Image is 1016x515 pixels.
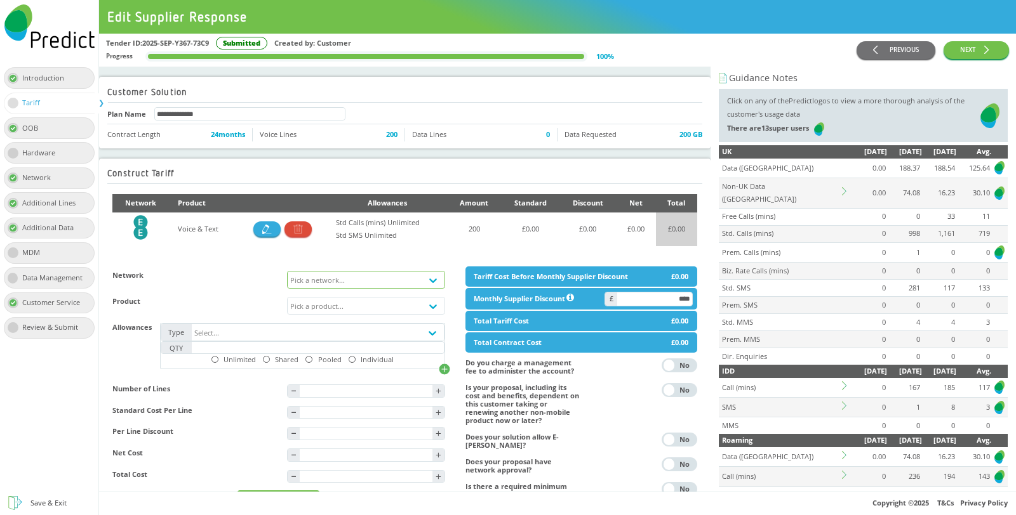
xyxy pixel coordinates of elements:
div: Avg. [956,145,991,159]
button: YesNo [662,433,697,447]
td: 0 [887,263,922,280]
td: Dir. Enquiries [719,348,841,365]
td: 0 [922,297,957,314]
td: 188.54 [922,159,957,178]
img: Predict Mobile [993,160,1006,176]
td: 0 [922,263,957,280]
td: 0 [853,378,888,398]
td: 0 [853,398,888,417]
td: £ 0.00 [501,212,559,247]
button: YesNo [662,482,697,496]
td: 0 [853,297,888,314]
td: 0 [887,486,922,504]
div: Total Tariff Cost [474,315,529,328]
td: 117 [922,280,957,297]
td: 0 [853,263,888,280]
button: ADD [237,490,320,506]
td: 117 [956,378,991,398]
div: Net [624,197,648,210]
div: [DATE] [922,365,957,378]
td: 143 [956,467,991,486]
h4: Standard Cost Per Line [112,406,279,414]
td: Std. MMS [719,314,841,331]
td: Free Calls (mins) [719,208,841,225]
div: £0.00 [671,315,688,328]
td: 719 [956,225,991,242]
td: 194 [922,467,957,486]
td: 1,161 [922,225,957,242]
td: Data ([GEOGRAPHIC_DATA]) [719,447,841,467]
td: 0 [956,263,991,280]
td: 0 [887,331,922,348]
button: YesNo [662,358,697,372]
td: 998 [887,225,922,242]
img: Predict Mobile [980,95,999,137]
div: + [436,451,441,459]
td: 281 [887,280,922,297]
h2: Customer Solution [107,87,187,97]
td: 0 [956,297,991,314]
li: Contract Length [107,128,253,141]
td: Data ([GEOGRAPHIC_DATA]) [719,159,841,178]
img: Predict Mobile [993,469,1006,485]
td: 0 [922,331,957,348]
td: £ 0.00 [559,212,615,247]
h4: Number of Lines [112,384,279,393]
td: £ 0.00 [616,212,656,247]
td: Prem. MMS [719,331,841,348]
div: - [291,471,297,479]
div: [DATE] [853,365,888,378]
div: Std SMS Unlimited [336,229,439,242]
td: Non-UK Data ([GEOGRAPHIC_DATA]) [719,178,841,209]
td: 185 [922,378,957,398]
td: 0 [922,348,957,365]
td: Std. Calls (mins) [719,225,841,242]
img: Predict Mobile [993,400,1006,415]
td: Voice & Text [170,212,238,247]
td: 0 [922,417,957,434]
div: No [676,386,693,393]
img: Predict Mobile [993,449,1006,465]
div: Individual [361,355,394,363]
td: 0 [853,208,888,225]
div: Roaming [722,434,840,447]
div: + [436,473,441,481]
div: [DATE] [887,145,922,159]
div: Unlimited [224,355,256,363]
td: 0 [887,348,922,365]
img: Predict Mobile [993,244,1006,260]
button: YesNo [662,383,697,397]
div: - [291,449,297,457]
td: 0.00 [853,159,888,178]
div: UK [722,145,840,159]
div: Guidance Notes [719,72,1008,85]
div: Select... [194,328,219,336]
td: 0 [853,467,888,486]
div: Network [22,171,59,185]
td: 16.23 [922,447,957,467]
div: + [436,408,441,417]
img: Predict Mobile [813,121,825,137]
td: 0 [853,486,888,504]
td: Prem. SMS [719,297,841,314]
td: 0 [853,314,888,331]
h4: Does your proposal have network approval? [465,457,581,474]
button: PREVIOUS [857,41,935,60]
td: 33 [922,208,957,225]
td: 0 [956,348,991,365]
td: 0.00 [853,447,888,467]
div: Pick a network... [290,275,345,284]
td: 3 [956,398,991,417]
div: [DATE] [887,434,922,447]
div: [DATE] [922,145,957,159]
div: No [676,362,693,368]
td: 0 [887,417,922,434]
div: [DATE] [853,434,888,447]
div: Total Contract Cost [474,336,542,349]
img: Predict Mobile [993,379,1006,395]
div: [DATE] [887,365,922,378]
div: MDM [22,246,48,259]
div: Avg. [956,365,991,378]
div: Discount [568,197,607,210]
td: 125.64 [956,159,991,178]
